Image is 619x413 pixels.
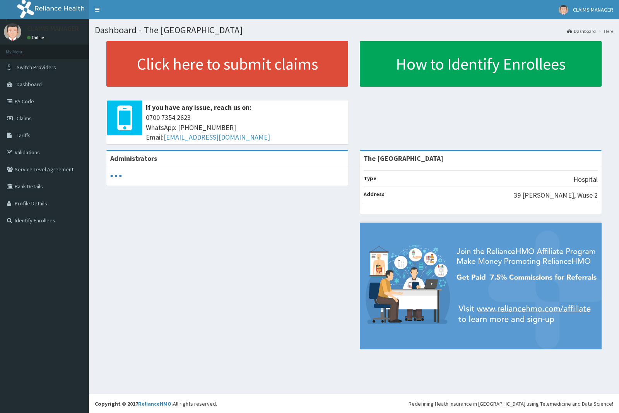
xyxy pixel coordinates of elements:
img: User Image [559,5,568,15]
strong: Copyright © 2017 . [95,400,173,407]
a: Online [27,35,46,40]
strong: The [GEOGRAPHIC_DATA] [364,154,443,163]
b: Type [364,175,376,182]
img: provider-team-banner.png [360,223,602,349]
span: 0700 7354 2623 WhatsApp: [PHONE_NUMBER] Email: [146,113,344,142]
p: Hospital [573,174,598,184]
span: Claims [17,115,32,122]
span: Tariffs [17,132,31,139]
span: Dashboard [17,81,42,88]
svg: audio-loading [110,170,122,182]
span: CLAIMS MANAGER [573,6,613,13]
a: How to Identify Enrollees [360,41,602,87]
div: Redefining Heath Insurance in [GEOGRAPHIC_DATA] using Telemedicine and Data Science! [409,400,613,408]
b: Administrators [110,154,157,163]
a: RelianceHMO [138,400,171,407]
b: Address [364,191,385,198]
a: [EMAIL_ADDRESS][DOMAIN_NAME] [164,133,270,142]
span: Switch Providers [17,64,56,71]
h1: Dashboard - The [GEOGRAPHIC_DATA] [95,25,613,35]
a: Dashboard [567,28,596,34]
b: If you have any issue, reach us on: [146,103,251,112]
p: CLAIMS MANAGER [27,25,79,32]
li: Here [597,28,613,34]
p: 39 [PERSON_NAME], Wuse 2 [514,190,598,200]
img: User Image [4,23,21,41]
a: Click here to submit claims [106,41,348,87]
